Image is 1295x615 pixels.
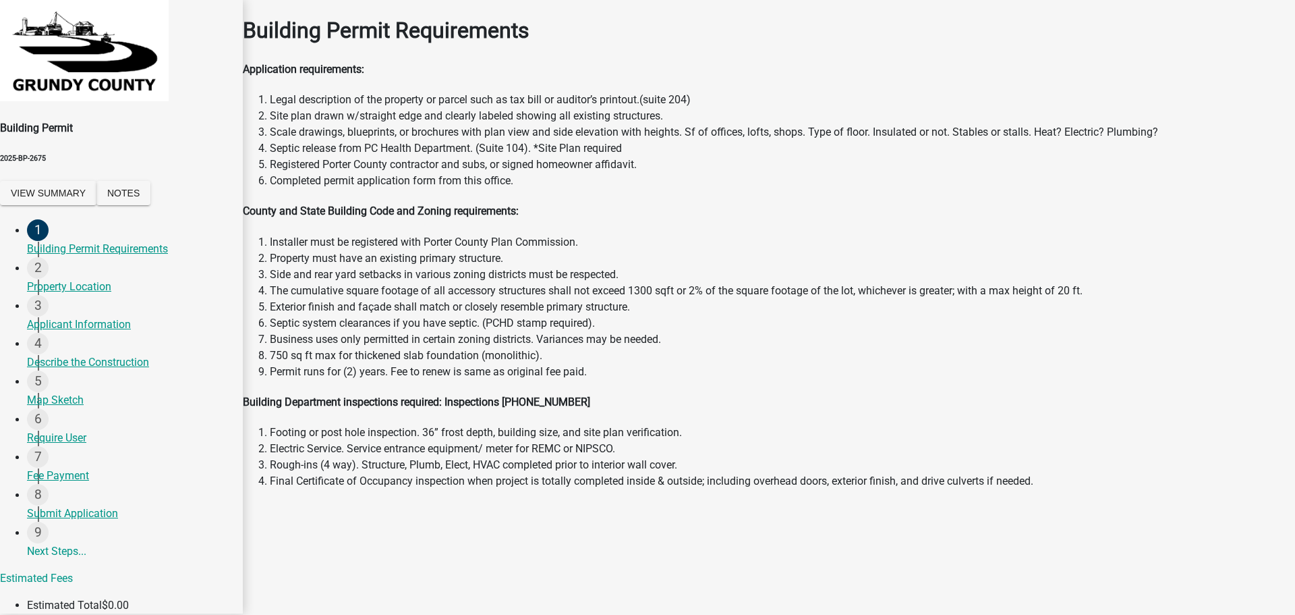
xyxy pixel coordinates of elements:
[270,267,1295,283] li: Side and rear yard setbacks in various zoning districts must be respected.
[27,317,232,333] div: Applicant Information
[96,181,150,205] button: Notes
[270,473,1295,489] li: Final Certificate of Occupancy inspection when project is totally completed inside & outside; inc...
[27,219,49,241] div: 1
[27,408,49,430] div: 6
[27,279,232,295] div: Property Location
[27,257,49,279] div: 2
[243,61,1295,78] h4: Application requirements:
[27,506,232,522] div: Submit Application
[270,108,1295,124] li: Site plan drawn w/straight edge and clearly labeled showing all existing structures.
[270,283,1295,299] li: The cumulative square footage of all accessory structures shall not exceed 1300 sqft or 2% of the...
[270,457,1295,473] li: Rough-ins (4 way). Structure, Plumb, Elect, HVAC completed prior to interior wall cover.
[270,157,1295,173] li: Registered Porter County contractor and subs, or signed homeowner affidavit.
[270,348,1295,364] li: 750 sq ft max for thickened slab foundation (monolithic).
[27,371,49,392] div: 5
[27,241,232,257] div: Building Permit Requirements
[270,250,1295,267] li: Property must have an existing primary structure.
[27,446,49,468] div: 7
[27,484,49,506] div: 8
[270,234,1295,250] li: Installer must be registered with Porter County Plan Commission.
[270,173,1295,189] li: Completed permit application form from this office.
[27,430,232,446] div: Require User
[270,140,1295,157] li: Septic release from PC Health Department. (Suite 104). *Site Plan required
[270,331,1295,348] li: Business uses only permitted in certain zoning districts. Variances may be needed.
[270,364,1295,380] li: Permit runs for (2) years. Fee to renew is same as original fee paid.
[27,468,232,484] div: Fee Payment
[270,299,1295,315] li: Exterior finish and façade shall match or closely resemble primary structure.
[270,92,1295,108] li: Legal description of the property or parcel such as tax bill or auditor’s printout.(suite 204)
[270,425,1295,441] li: Footing or post hole inspection. 36” frost depth, building size, and site plan verification.
[270,441,1295,457] li: Electric Service. Service entrance equipment/ meter for REMC or NIPSCO.
[27,599,102,612] span: Estimated Total
[270,124,1295,140] li: Scale drawings, blueprints, or brochures with plan view and side elevation with heights. Sf of of...
[243,203,1295,219] h4: County and State Building Code and Zoning requirements:
[27,333,49,354] div: 4
[243,14,1295,47] h1: Building Permit Requirements
[270,315,1295,331] li: Septic system clearances if you have septic. (PCHD stamp required).
[102,599,129,612] span: $0.00
[27,522,243,566] a: Next Steps...
[27,392,232,408] div: Map Sketch
[27,522,49,543] div: 9
[27,354,232,371] div: Describe the Construction
[27,295,49,317] div: 3
[96,188,150,200] wm-modal-confirm: Notes
[243,394,1295,410] h4: Building Department inspections required: Inspections [PHONE_NUMBER]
